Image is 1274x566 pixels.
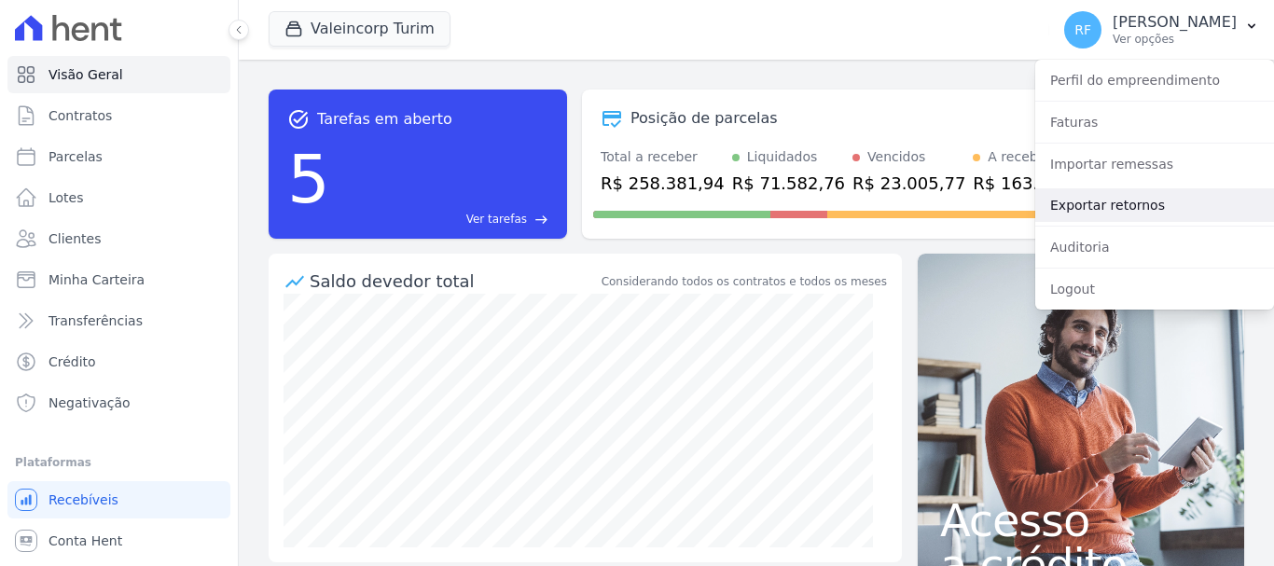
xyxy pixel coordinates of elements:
span: Clientes [48,229,101,248]
span: Lotes [48,188,84,207]
a: Logout [1035,272,1274,306]
span: Minha Carteira [48,270,145,289]
div: Plataformas [15,451,223,474]
span: Parcelas [48,147,103,166]
div: R$ 71.582,76 [732,171,845,196]
a: Contratos [7,97,230,134]
a: Importar remessas [1035,147,1274,181]
span: Negativação [48,393,131,412]
div: R$ 163.793,41 [973,171,1097,196]
p: [PERSON_NAME] [1113,13,1237,32]
span: task_alt [287,108,310,131]
a: Recebíveis [7,481,230,518]
a: Visão Geral [7,56,230,93]
a: Clientes [7,220,230,257]
div: A receber [988,147,1051,167]
span: Contratos [48,106,112,125]
span: Crédito [48,352,96,371]
a: Exportar retornos [1035,188,1274,222]
span: Recebíveis [48,490,118,509]
a: Perfil do empreendimento [1035,63,1274,97]
span: Acesso [940,498,1222,543]
span: east [534,213,548,227]
div: Vencidos [867,147,925,167]
div: 5 [287,131,330,228]
a: Negativação [7,384,230,421]
span: Tarefas em aberto [317,108,452,131]
div: Considerando todos os contratos e todos os meses [602,273,887,290]
div: Liquidados [747,147,818,167]
span: Ver tarefas [466,211,527,228]
span: Conta Hent [48,531,122,550]
p: Ver opções [1113,32,1237,47]
a: Transferências [7,302,230,339]
a: Crédito [7,343,230,380]
div: Total a receber [601,147,725,167]
span: RF [1074,23,1091,36]
span: Transferências [48,311,143,330]
button: Valeincorp Turim [269,11,450,47]
a: Parcelas [7,138,230,175]
a: Lotes [7,179,230,216]
span: Visão Geral [48,65,123,84]
div: Saldo devedor total [310,269,598,294]
a: Conta Hent [7,522,230,559]
div: Posição de parcelas [630,107,778,130]
div: R$ 258.381,94 [601,171,725,196]
a: Ver tarefas east [338,211,548,228]
a: Faturas [1035,105,1274,139]
div: R$ 23.005,77 [852,171,965,196]
a: Auditoria [1035,230,1274,264]
button: RF [PERSON_NAME] Ver opções [1049,4,1274,56]
a: Minha Carteira [7,261,230,298]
